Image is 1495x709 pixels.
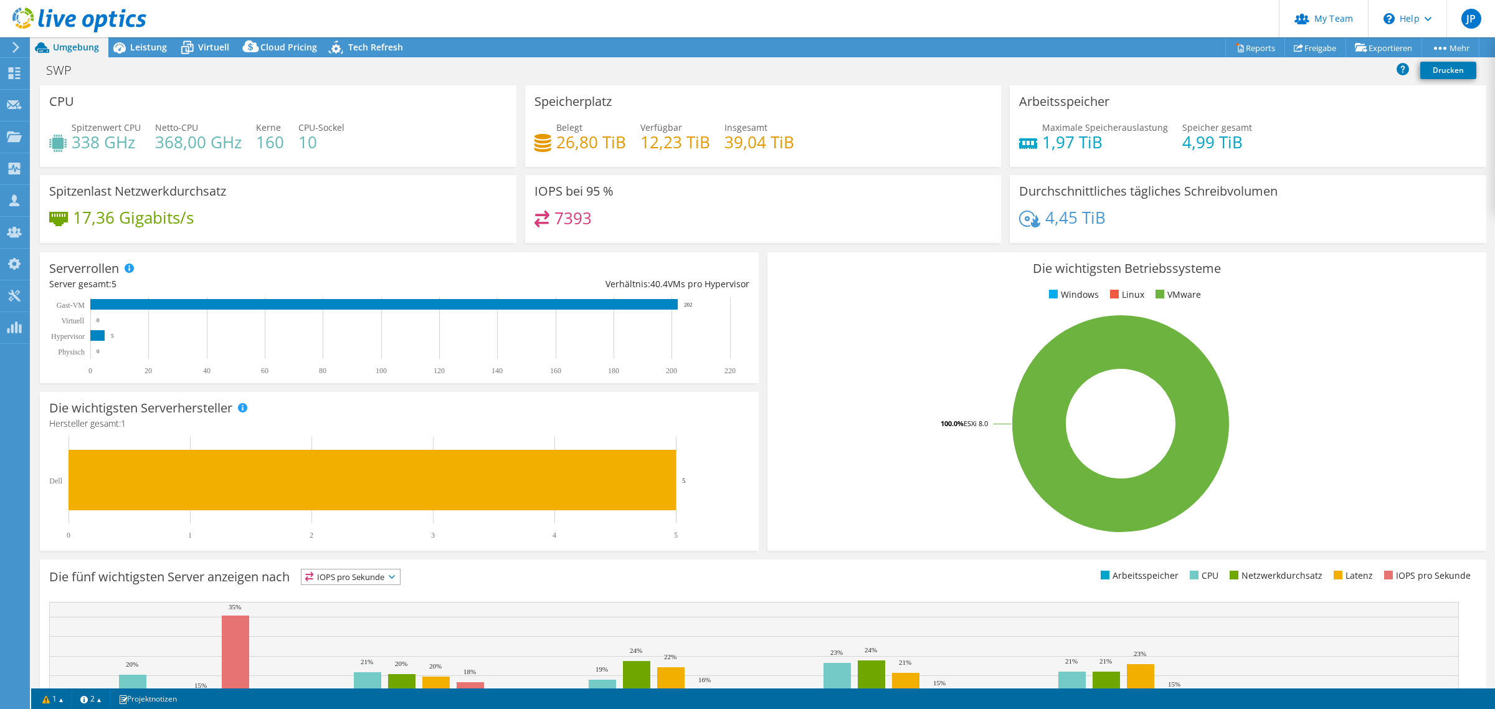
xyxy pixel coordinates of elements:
span: IOPS pro Sekunde [301,569,400,584]
text: 15% [1168,680,1180,688]
a: Reports [1225,38,1285,57]
text: 40 [203,366,211,375]
text: 1 [188,531,192,540]
span: Kerne [256,121,281,133]
span: Maximale Speicherauslastung [1042,121,1168,133]
li: VMware [1152,288,1201,302]
text: 18% [463,668,476,675]
h4: 17,36 Gigabits/s [73,211,194,224]
h4: 1,97 TiB [1042,135,1168,149]
text: 20% [395,660,407,667]
span: Cloud Pricing [260,41,317,53]
text: 5 [111,333,114,339]
text: Virtuell [61,316,84,325]
h3: Arbeitsspeicher [1019,95,1109,108]
span: 5 [112,278,116,290]
span: Virtuell [198,41,229,53]
h3: Durchschnittliches tägliches Schreibvolumen [1019,184,1278,198]
h4: 160 [256,135,284,149]
span: 1 [121,417,126,429]
h3: Die wichtigsten Betriebssysteme [777,262,1477,275]
text: 21% [1099,657,1112,665]
span: Umgebung [53,41,99,53]
span: Belegt [556,121,582,133]
span: Netto-CPU [155,121,198,133]
text: 200 [666,366,677,375]
span: CPU-Sockel [298,121,344,133]
text: 2 [310,531,313,540]
h3: Spitzenlast Netzwerkdurchsatz [49,184,226,198]
text: Gast-VM [57,301,85,310]
text: 0 [67,531,70,540]
h3: Speicherplatz [534,95,612,108]
li: CPU [1187,569,1218,583]
text: 15% [194,682,207,689]
span: Insgesamt [724,121,767,133]
text: 0 [88,366,92,375]
text: 21% [361,658,373,665]
text: 21% [1065,657,1078,665]
text: 24% [865,646,877,654]
text: 5 [674,531,678,540]
span: Verfügbar [640,121,682,133]
h3: IOPS bei 95 % [534,184,614,198]
span: JP [1461,9,1481,29]
h4: 39,04 TiB [724,135,794,149]
a: 1 [34,691,72,707]
h3: Serverrollen [49,262,119,275]
h4: Hersteller gesamt: [49,417,749,431]
text: 80 [319,366,326,375]
h4: 338 GHz [72,135,141,149]
h3: CPU [49,95,74,108]
div: Server gesamt: [49,277,399,291]
text: 140 [491,366,503,375]
h4: 12,23 TiB [640,135,710,149]
div: Verhältnis: VMs pro Hypervisor [399,277,749,291]
text: 60 [261,366,268,375]
h4: 26,80 TiB [556,135,626,149]
h4: 10 [298,135,344,149]
text: 5 [682,477,686,484]
text: 15% [933,679,946,687]
span: 40.4 [650,278,668,290]
text: 23% [830,649,843,656]
h4: 7393 [554,211,592,225]
a: Mehr [1421,38,1479,57]
span: Tech Refresh [348,41,403,53]
text: 24% [630,647,642,654]
text: Hypervisor [51,332,85,341]
text: 4 [553,531,556,540]
li: Latenz [1331,569,1373,583]
li: Arbeitsspeicher [1098,569,1179,583]
h4: 368,00 GHz [155,135,242,149]
text: 3 [431,531,435,540]
text: 20% [429,662,442,670]
span: Leistung [130,41,167,53]
li: Netzwerkdurchsatz [1227,569,1322,583]
tspan: ESXi 8.0 [964,419,988,428]
span: Speicher gesamt [1182,121,1252,133]
text: 100 [376,366,387,375]
a: 2 [72,691,110,707]
li: Linux [1107,288,1144,302]
h4: 4,99 TiB [1182,135,1252,149]
text: 0 [97,317,100,323]
text: 0 [97,348,100,354]
text: 20 [145,366,152,375]
text: 20% [126,660,138,668]
h3: Die wichtigsten Serverhersteller [49,401,232,415]
span: Spitzenwert CPU [72,121,141,133]
text: 19% [596,665,608,673]
a: Freigabe [1284,38,1346,57]
tspan: 100.0% [941,419,964,428]
text: 21% [899,659,911,666]
text: 23% [1134,650,1146,657]
text: 202 [684,302,693,308]
h1: SWP [40,64,91,77]
svg: \n [1383,13,1395,24]
text: 180 [608,366,619,375]
h4: 4,45 TiB [1045,211,1106,224]
a: Exportieren [1345,38,1422,57]
text: 35% [229,603,241,611]
text: 22% [664,653,676,660]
